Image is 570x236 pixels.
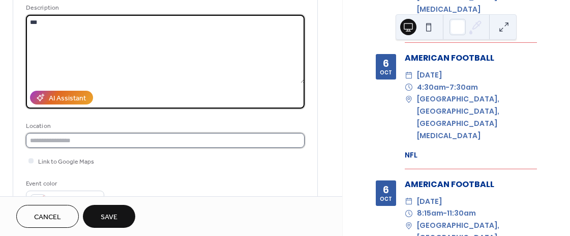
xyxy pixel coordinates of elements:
[30,91,93,104] button: AI Assistant
[49,93,86,104] div: AI Assistant
[405,52,537,64] div: AMERICAN FOOTBALL
[383,185,389,195] div: 6
[405,69,413,82] div: ​
[26,121,303,132] div: Location
[101,212,117,223] span: Save
[405,150,537,161] div: NFL
[26,178,102,189] div: Event color
[405,82,413,94] div: ​
[417,207,443,220] span: 8:15am
[405,178,537,191] div: AMERICAN FOOTBALL
[34,212,61,223] span: Cancel
[380,197,392,202] div: Oct
[380,70,392,75] div: Oct
[16,205,79,228] button: Cancel
[417,93,537,142] span: [GEOGRAPHIC_DATA], [GEOGRAPHIC_DATA], [GEOGRAPHIC_DATA][MEDICAL_DATA]
[417,82,446,94] span: 4:30am
[449,82,478,94] span: 7:30am
[405,93,413,106] div: ​
[38,156,94,167] span: Link to Google Maps
[447,207,476,220] span: 11:30am
[405,207,413,220] div: ​
[405,220,413,232] div: ​
[446,82,449,94] span: -
[417,196,442,208] span: [DATE]
[417,69,442,82] span: [DATE]
[383,58,389,68] div: 6
[405,196,413,208] div: ​
[26,3,303,13] div: Description
[443,207,447,220] span: -
[83,205,135,228] button: Save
